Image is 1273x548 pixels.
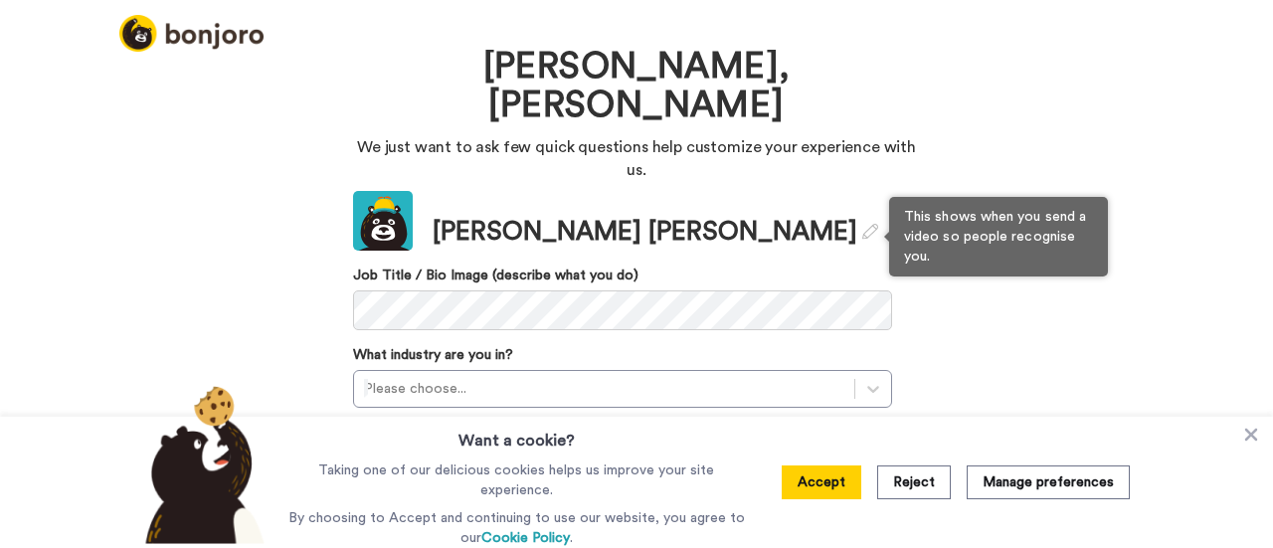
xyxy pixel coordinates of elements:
button: Manage preferences [967,465,1130,499]
p: Taking one of our delicious cookies helps us improve your site experience. [283,460,750,500]
div: This shows when you send a video so people recognise you. [889,197,1108,276]
label: Job Title / Bio Image (describe what you do) [353,266,892,285]
a: Cookie Policy [481,531,570,545]
h1: Welcome to [PERSON_NAME], [PERSON_NAME] [413,8,860,126]
button: Reject [877,465,951,499]
label: What industry are you in? [353,345,513,365]
img: bear-with-cookie.png [127,385,274,544]
h3: Want a cookie? [458,417,575,453]
img: logo_full.png [119,15,264,52]
p: We just want to ask few quick questions help customize your experience with us. [353,136,920,182]
p: By choosing to Accept and continuing to use our website, you agree to our . [283,508,750,548]
div: [PERSON_NAME] [PERSON_NAME] [433,214,878,251]
button: Accept [782,465,861,499]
